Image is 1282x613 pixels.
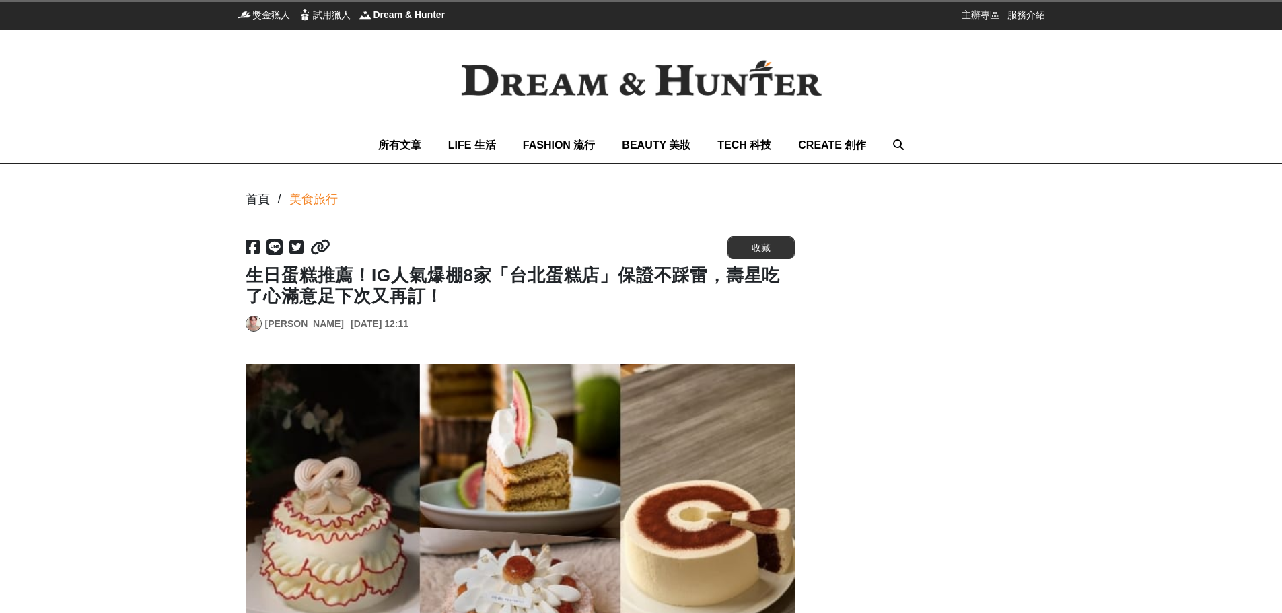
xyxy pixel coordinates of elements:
a: 美食旅行 [289,190,338,209]
a: CREATE 創作 [798,127,866,163]
div: / [278,190,281,209]
a: Dream & HunterDream & Hunter [359,8,446,22]
img: Avatar [246,316,261,331]
a: TECH 科技 [717,127,771,163]
a: Avatar [246,316,262,332]
span: 試用獵人 [313,8,351,22]
a: [PERSON_NAME] [265,317,344,331]
button: 收藏 [727,236,795,259]
img: 獎金獵人 [238,8,251,22]
a: FASHION 流行 [523,127,596,163]
a: LIFE 生活 [448,127,496,163]
img: 試用獵人 [298,8,312,22]
a: 試用獵人試用獵人 [298,8,351,22]
img: Dream & Hunter [359,8,372,22]
span: TECH 科技 [717,139,771,151]
h1: 生日蛋糕推薦！IG人氣爆棚8家「台北蛋糕店」保證不踩雷，壽星吃了心滿意足下次又再訂！ [246,265,795,307]
a: 獎金獵人獎金獵人 [238,8,290,22]
span: CREATE 創作 [798,139,866,151]
span: 所有文章 [378,139,421,151]
span: LIFE 生活 [448,139,496,151]
a: 所有文章 [378,127,421,163]
a: BEAUTY 美妝 [622,127,690,163]
span: Dream & Hunter [373,8,446,22]
a: 主辦專區 [962,8,999,22]
a: 服務介紹 [1007,8,1045,22]
img: Dream & Hunter [439,38,843,118]
span: FASHION 流行 [523,139,596,151]
span: 獎金獵人 [252,8,290,22]
div: 首頁 [246,190,270,209]
span: BEAUTY 美妝 [622,139,690,151]
div: [DATE] 12:11 [351,317,408,331]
